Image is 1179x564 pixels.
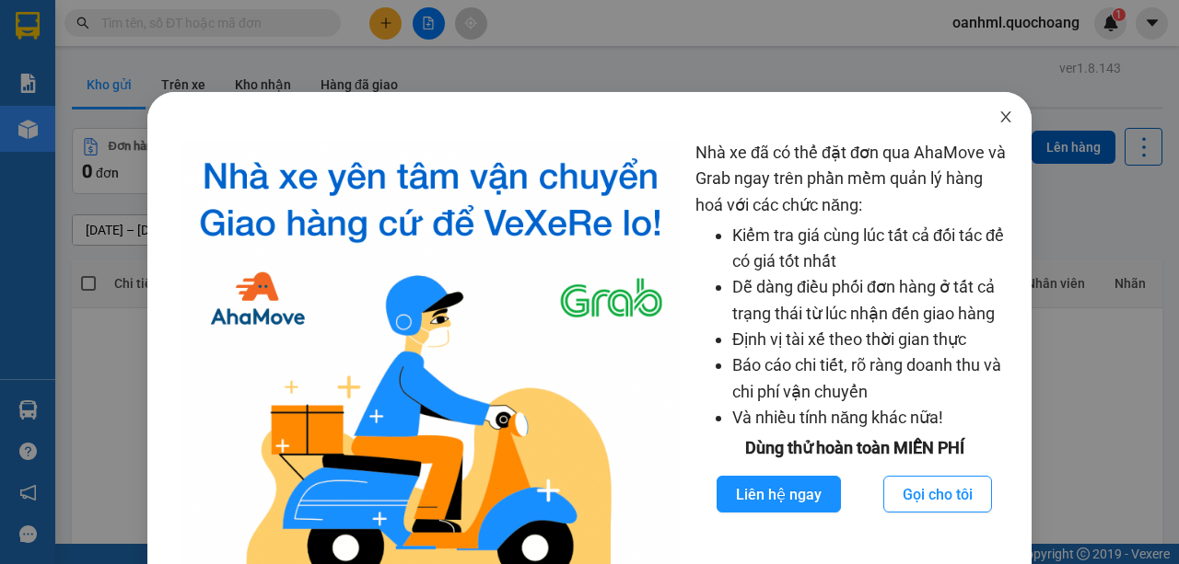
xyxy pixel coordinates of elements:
button: Gọi cho tôi [883,476,992,512]
li: Và nhiều tính năng khác nữa! [732,405,1013,431]
span: Gọi cho tôi [903,483,973,506]
li: Báo cáo chi tiết, rõ ràng doanh thu và chi phí vận chuyển [732,352,1013,405]
div: Dùng thử hoàn toàn MIỄN PHÍ [695,435,1013,461]
button: Close [980,92,1032,144]
span: Liên hệ ngay [736,483,822,506]
span: close [998,109,1013,124]
li: Dễ dàng điều phối đơn hàng ở tất cả trạng thái từ lúc nhận đến giao hàng [732,274,1013,327]
li: Định vị tài xế theo thời gian thực [732,327,1013,352]
li: Kiểm tra giá cùng lúc tất cả đối tác để có giá tốt nhất [732,223,1013,275]
button: Liên hệ ngay [717,476,841,512]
